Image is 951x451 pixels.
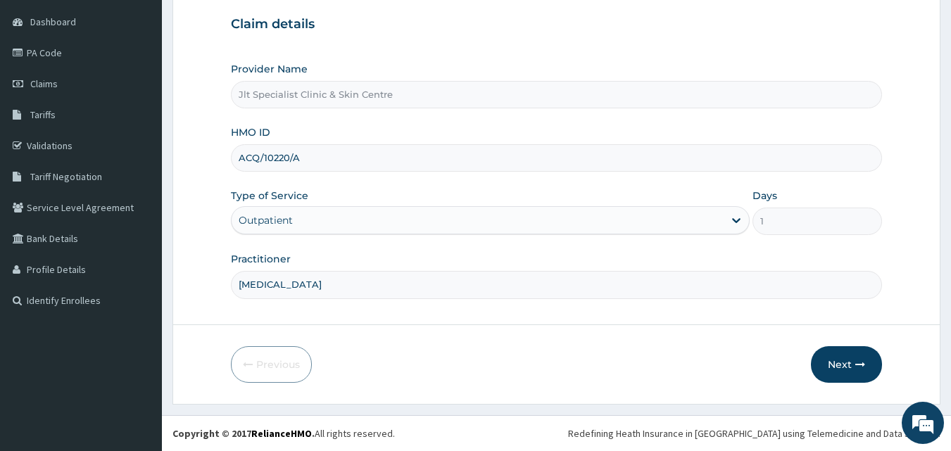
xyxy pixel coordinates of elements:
[231,17,883,32] h3: Claim details
[231,189,308,203] label: Type of Service
[172,427,315,440] strong: Copyright © 2017 .
[231,252,291,266] label: Practitioner
[568,426,940,440] div: Redefining Heath Insurance in [GEOGRAPHIC_DATA] using Telemedicine and Data Science!
[26,70,57,106] img: d_794563401_company_1708531726252_794563401
[231,144,883,172] input: Enter HMO ID
[82,136,194,278] span: We're online!
[231,271,883,298] input: Enter Name
[239,213,293,227] div: Outpatient
[30,108,56,121] span: Tariffs
[231,346,312,383] button: Previous
[162,415,951,451] footer: All rights reserved.
[231,125,270,139] label: HMO ID
[30,15,76,28] span: Dashboard
[231,62,308,76] label: Provider Name
[251,427,312,440] a: RelianceHMO
[231,7,265,41] div: Minimize live chat window
[30,170,102,183] span: Tariff Negotiation
[811,346,882,383] button: Next
[752,189,777,203] label: Days
[73,79,237,97] div: Chat with us now
[30,77,58,90] span: Claims
[7,301,268,350] textarea: Type your message and hit 'Enter'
